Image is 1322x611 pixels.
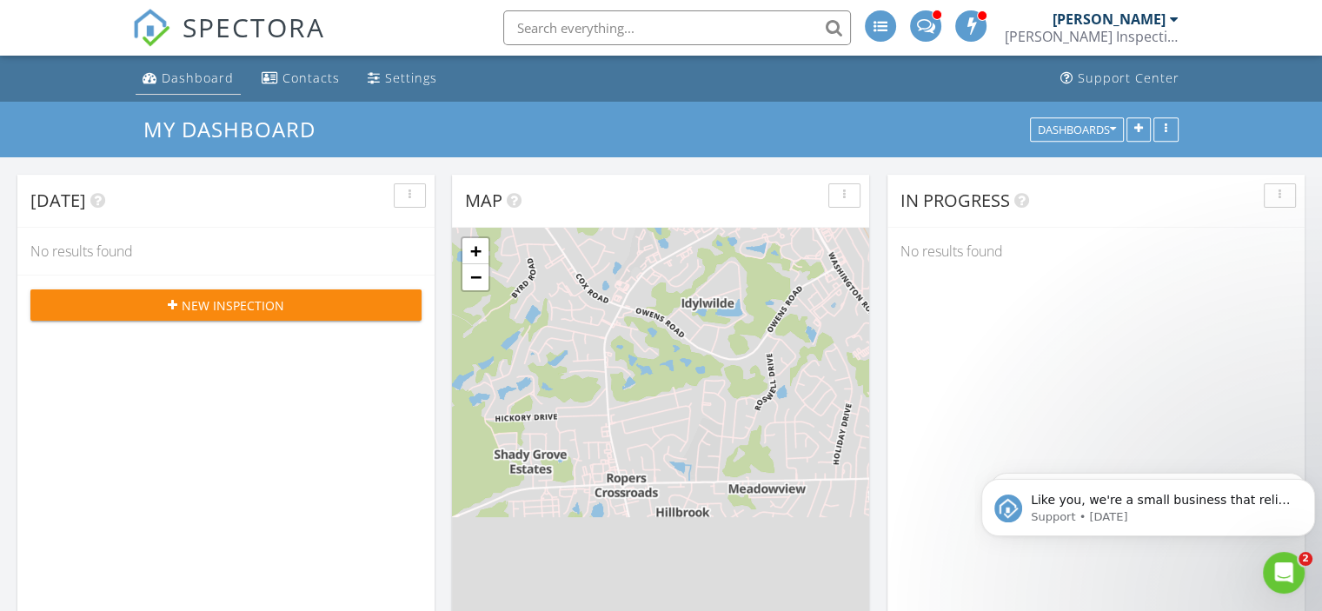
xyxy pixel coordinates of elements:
a: Zoom out [462,264,488,290]
a: My Dashboard [143,115,330,143]
span: In Progress [900,189,1010,212]
a: Support Center [1053,63,1186,95]
div: Settings [385,70,437,86]
div: Hargrove Inspection Services, Inc. [1005,28,1179,45]
div: [PERSON_NAME] [1053,10,1166,28]
a: SPECTORA [132,23,325,60]
div: Dashboard [162,70,234,86]
span: Map [465,189,502,212]
div: Dashboards [1038,123,1116,136]
div: No results found [17,228,435,275]
div: Support Center [1078,70,1179,86]
iframe: Intercom live chat [1263,552,1305,594]
div: No results found [887,228,1305,275]
div: Contacts [282,70,340,86]
a: Settings [361,63,444,95]
a: Contacts [255,63,347,95]
button: New Inspection [30,289,422,321]
input: Search everything... [503,10,851,45]
span: New Inspection [182,296,284,315]
iframe: Intercom notifications message [974,442,1322,564]
span: [DATE] [30,189,86,212]
span: 2 [1299,552,1312,566]
a: Dashboard [136,63,241,95]
img: The Best Home Inspection Software - Spectora [132,9,170,47]
span: SPECTORA [183,9,325,45]
button: Dashboards [1030,117,1124,142]
a: Zoom in [462,238,488,264]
